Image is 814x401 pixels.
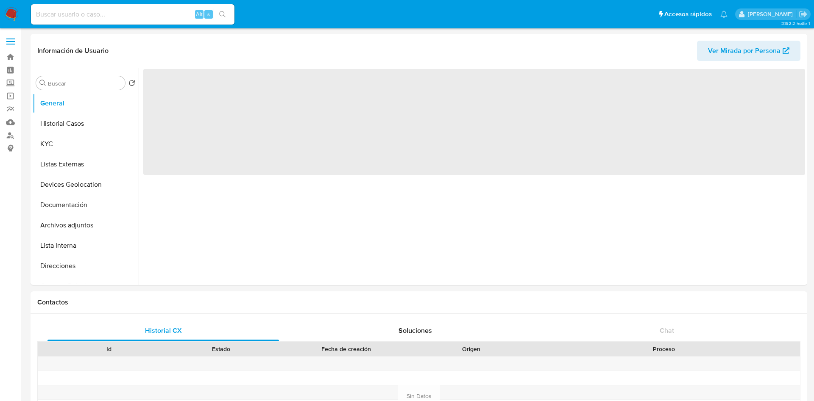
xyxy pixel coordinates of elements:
div: Estado [171,345,271,353]
button: Documentación [33,195,139,215]
span: Accesos rápidos [664,10,712,19]
button: Cruces y Relaciones [33,276,139,296]
span: Chat [660,326,674,335]
p: ivonne.perezonofre@mercadolibre.com.mx [748,10,796,18]
h1: Contactos [37,298,800,307]
span: Soluciones [399,326,432,335]
button: Direcciones [33,256,139,276]
div: Fecha de creación [283,345,409,353]
span: s [207,10,210,18]
h1: Información de Usuario [37,47,109,55]
button: Archivos adjuntos [33,215,139,235]
div: Id [59,345,159,353]
button: Devices Geolocation [33,174,139,195]
button: Volver al orden por defecto [128,80,135,89]
div: Origen [421,345,521,353]
button: General [33,93,139,113]
button: Historial Casos [33,113,139,134]
button: Ver Mirada por Persona [697,41,800,61]
span: Historial CX [145,326,182,335]
button: Listas Externas [33,154,139,174]
span: ‌ [143,69,805,175]
div: Proceso [533,345,794,353]
a: Notificaciones [720,11,728,18]
span: Alt [196,10,203,18]
button: search-icon [214,8,231,20]
input: Buscar usuario o caso... [31,9,234,20]
button: KYC [33,134,139,154]
a: Salir [799,10,808,19]
input: Buscar [48,80,122,87]
button: Lista Interna [33,235,139,256]
button: Buscar [39,80,46,86]
span: Ver Mirada por Persona [708,41,781,61]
